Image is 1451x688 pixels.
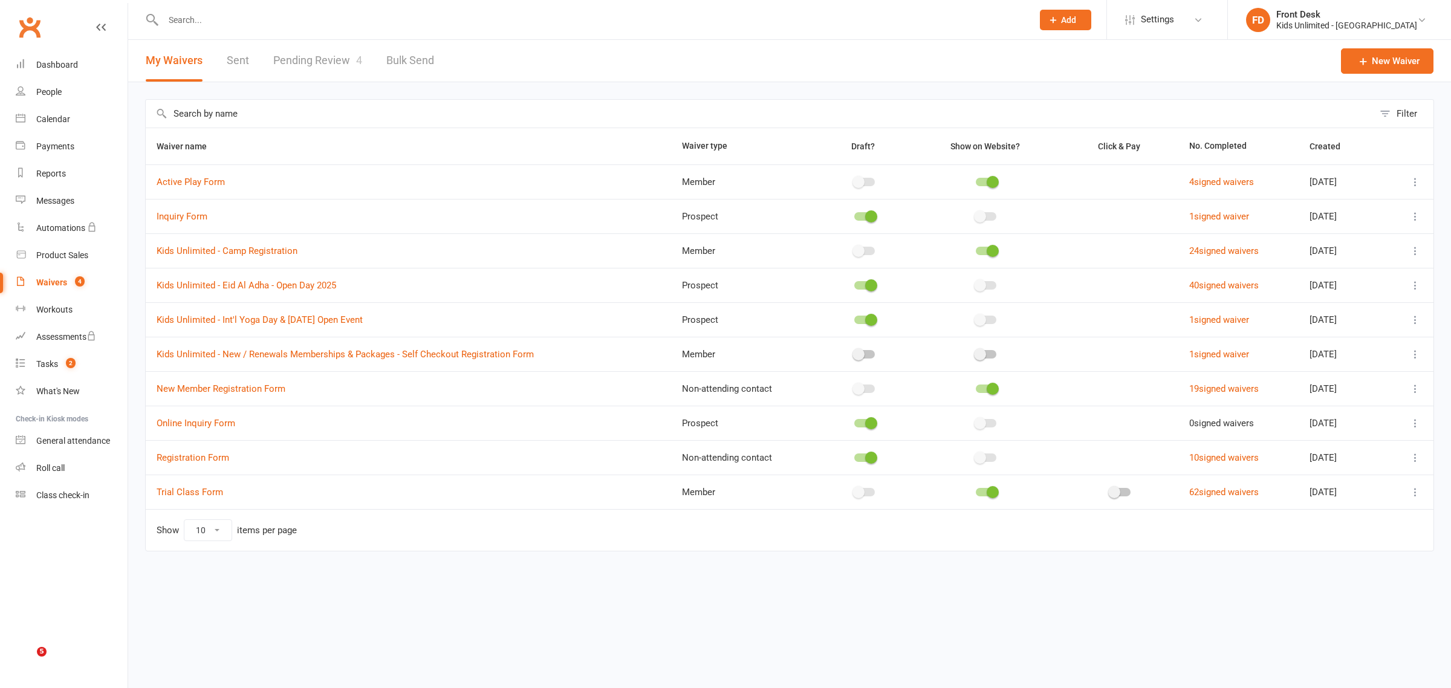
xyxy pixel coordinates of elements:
div: Assessments [36,332,96,342]
a: Kids Unlimited - New / Renewals Memberships & Packages - Self Checkout Registration Form [157,349,534,360]
div: FD [1246,8,1270,32]
span: 5 [37,647,47,657]
input: Search... [160,11,1024,28]
td: Prospect [671,199,819,233]
div: Automations [36,223,85,233]
div: Roll call [36,463,65,473]
span: Waiver name [157,141,220,151]
div: Reports [36,169,66,178]
span: Created [1310,141,1354,151]
a: Kids Unlimited - Int'l Yoga Day & [DATE] Open Event [157,314,363,325]
iframe: Intercom live chat [12,647,41,676]
div: Waivers [36,277,67,287]
a: Sent [227,40,249,82]
span: 4 [75,276,85,287]
a: Waivers 4 [16,269,128,296]
th: Waiver type [671,128,819,164]
div: People [36,87,62,97]
span: 0 signed waivers [1189,418,1254,429]
a: 4signed waivers [1189,177,1254,187]
span: 4 [356,54,362,67]
div: Kids Unlimited - [GEOGRAPHIC_DATA] [1276,20,1417,31]
div: Dashboard [36,60,78,70]
input: Search by name [146,100,1374,128]
span: Draft? [851,141,875,151]
div: Tasks [36,359,58,369]
span: 2 [66,358,76,368]
td: [DATE] [1299,233,1386,268]
td: Member [671,164,819,199]
button: Filter [1374,100,1433,128]
div: Show [157,519,297,541]
div: What's New [36,386,80,396]
button: My Waivers [146,40,203,82]
a: 40signed waivers [1189,280,1259,291]
a: Calendar [16,106,128,133]
td: Member [671,233,819,268]
a: 1signed waiver [1189,211,1249,222]
td: [DATE] [1299,475,1386,509]
a: Pending Review4 [273,40,362,82]
a: Active Play Form [157,177,225,187]
td: [DATE] [1299,199,1386,233]
td: [DATE] [1299,440,1386,475]
a: What's New [16,378,128,405]
a: Workouts [16,296,128,323]
span: Click & Pay [1098,141,1140,151]
td: [DATE] [1299,164,1386,199]
a: Roll call [16,455,128,482]
a: Payments [16,133,128,160]
span: Settings [1141,6,1174,33]
button: Show on Website? [940,139,1033,154]
a: Trial Class Form [157,487,223,498]
a: Online Inquiry Form [157,418,235,429]
td: Prospect [671,406,819,440]
span: Add [1061,15,1076,25]
div: Front Desk [1276,9,1417,20]
a: 19signed waivers [1189,383,1259,394]
div: Class check-in [36,490,89,500]
span: Show on Website? [950,141,1020,151]
td: [DATE] [1299,302,1386,337]
button: Click & Pay [1087,139,1154,154]
a: Automations [16,215,128,242]
td: [DATE] [1299,337,1386,371]
a: Tasks 2 [16,351,128,378]
td: [DATE] [1299,371,1386,406]
button: Add [1040,10,1091,30]
td: [DATE] [1299,406,1386,440]
a: Class kiosk mode [16,482,128,509]
td: Prospect [671,268,819,302]
div: items per page [237,525,297,536]
div: Messages [36,196,74,206]
div: General attendance [36,436,110,446]
a: 1signed waiver [1189,314,1249,325]
td: Prospect [671,302,819,337]
a: Dashboard [16,51,128,79]
td: Member [671,475,819,509]
a: 1signed waiver [1189,349,1249,360]
a: 10signed waivers [1189,452,1259,463]
div: Filter [1397,106,1417,121]
div: Calendar [36,114,70,124]
td: [DATE] [1299,268,1386,302]
a: Product Sales [16,242,128,269]
td: Member [671,337,819,371]
a: Assessments [16,323,128,351]
a: 62signed waivers [1189,487,1259,498]
a: Clubworx [15,12,45,42]
div: Payments [36,141,74,151]
td: Non-attending contact [671,371,819,406]
a: Kids Unlimited - Eid Al Adha - Open Day 2025 [157,280,336,291]
a: New Member Registration Form [157,383,285,394]
a: 24signed waivers [1189,245,1259,256]
a: Bulk Send [386,40,434,82]
th: No. Completed [1178,128,1299,164]
a: Inquiry Form [157,211,207,222]
td: Non-attending contact [671,440,819,475]
div: Workouts [36,305,73,314]
a: Messages [16,187,128,215]
a: People [16,79,128,106]
a: Reports [16,160,128,187]
a: New Waiver [1341,48,1433,74]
